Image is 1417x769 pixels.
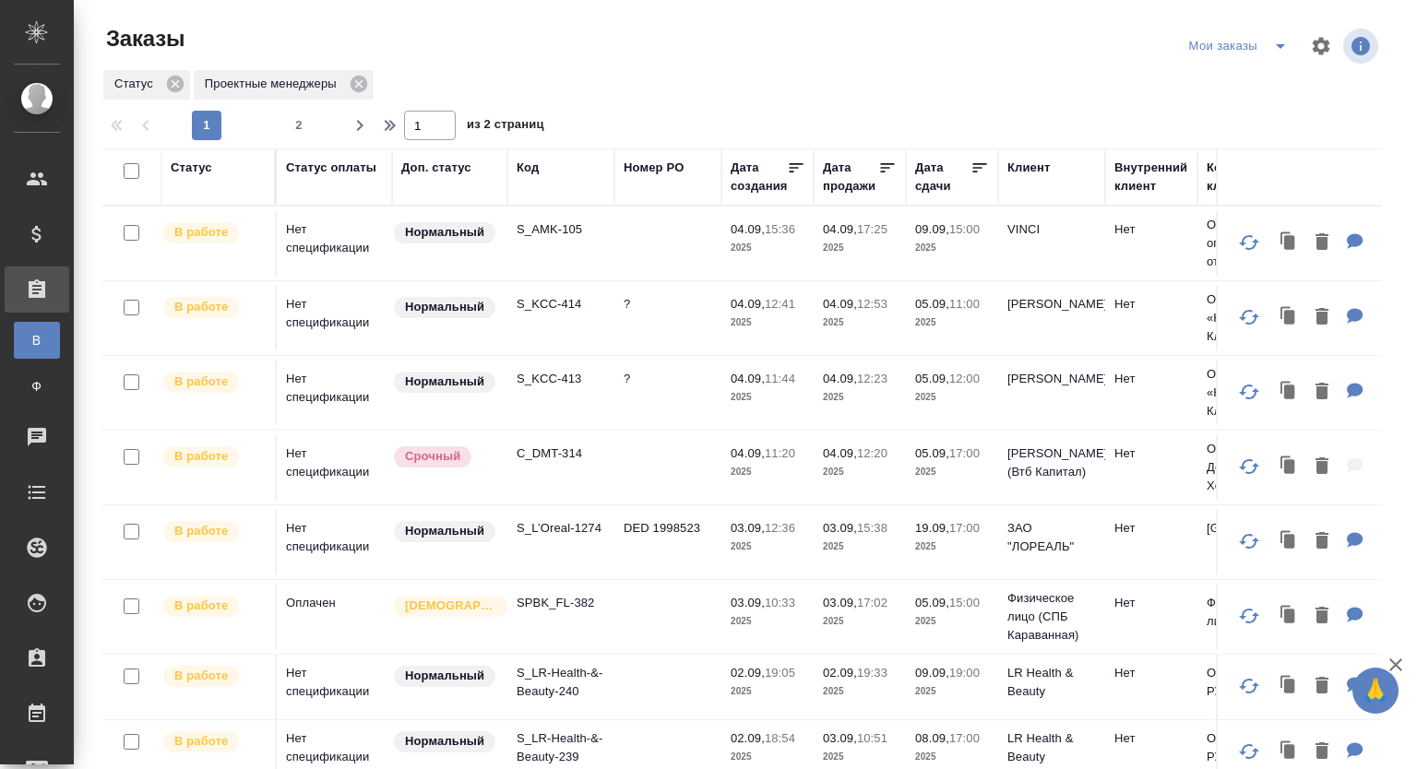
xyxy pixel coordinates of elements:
[1306,299,1338,337] button: Удалить
[1114,295,1188,314] p: Нет
[277,361,392,425] td: Нет спецификации
[857,297,887,311] p: 12:53
[161,444,266,469] div: Выставляет ПМ после принятия заказа от КМа
[765,372,795,385] p: 11:44
[1207,594,1295,631] p: Физическое лицо
[765,446,795,460] p: 11:20
[731,731,765,745] p: 02.09,
[161,370,266,395] div: Выставляет ПМ после принятия заказа от КМа
[401,159,471,177] div: Доп. статус
[949,222,980,236] p: 15:00
[405,447,460,466] p: Срочный
[731,612,804,631] p: 2025
[286,159,376,177] div: Статус оплаты
[205,75,343,93] p: Проектные менеджеры
[392,295,498,320] div: Статус по умолчанию для стандартных заказов
[161,519,266,544] div: Выставляет ПМ после принятия заказа от КМа
[1227,444,1271,489] button: Обновить
[174,522,228,540] p: В работе
[1007,729,1096,766] p: LR Health & Beauty
[1271,597,1306,635] button: Клонировать
[517,159,539,177] div: Код
[405,732,484,751] p: Нормальный
[915,538,989,556] p: 2025
[1306,373,1338,411] button: Удалить
[1227,370,1271,414] button: Обновить
[392,444,498,469] div: Выставляется автоматически, если на указанный объем услуг необходимо больше времени в стандартном...
[23,377,51,396] span: Ф
[1227,664,1271,708] button: Обновить
[161,729,266,754] div: Выставляет ПМ после принятия заказа от КМа
[174,732,228,751] p: В работе
[915,222,949,236] p: 09.09,
[823,372,857,385] p: 04.09,
[949,731,980,745] p: 17:00
[277,211,392,276] td: Нет спецификации
[731,463,804,481] p: 2025
[174,223,228,242] p: В работе
[277,655,392,719] td: Нет спецификации
[1207,290,1295,346] p: ООО «Кимберли-Кларк»
[1306,523,1338,561] button: Удалить
[949,446,980,460] p: 17:00
[1007,664,1096,701] p: LR Health & Beauty
[949,372,980,385] p: 12:00
[823,222,857,236] p: 04.09,
[731,239,804,257] p: 2025
[614,286,721,350] td: ?
[277,585,392,649] td: Оплачен
[823,463,897,481] p: 2025
[1271,373,1306,411] button: Клонировать
[1207,440,1295,495] p: ООО «УК Деметра-Холдинг»
[915,297,949,311] p: 05.09,
[1306,597,1338,635] button: Удалить
[823,388,897,407] p: 2025
[1007,295,1096,314] p: [PERSON_NAME]
[161,664,266,689] div: Выставляет ПМ после принятия заказа от КМа
[277,510,392,574] td: Нет спецификации
[114,75,160,93] p: Статус
[1299,24,1343,68] span: Настроить таблицу
[1114,519,1188,538] p: Нет
[765,596,795,609] p: 10:33
[14,368,60,405] a: Ф
[765,521,795,535] p: 12:36
[614,510,721,574] td: DED 1998523
[1207,216,1295,271] p: Общество с ограниченной ответственнос...
[1227,594,1271,638] button: Обновить
[1114,370,1188,388] p: Нет
[731,222,765,236] p: 04.09,
[823,538,897,556] p: 2025
[1271,448,1306,486] button: Клонировать
[915,666,949,680] p: 09.09,
[392,220,498,245] div: Статус по умолчанию для стандартных заказов
[405,522,484,540] p: Нормальный
[1114,220,1188,239] p: Нет
[161,594,266,619] div: Выставляет ПМ после принятия заказа от КМа
[1227,295,1271,339] button: Обновить
[1114,159,1188,195] div: Внутренний клиент
[1007,589,1096,645] p: Физическое лицо (СПБ Караванная)
[731,372,765,385] p: 04.09,
[857,521,887,535] p: 15:38
[765,222,795,236] p: 15:36
[915,388,989,407] p: 2025
[1007,519,1096,556] p: ЗАО "ЛОРЕАЛЬ"
[277,435,392,500] td: Нет спецификации
[517,220,605,239] p: S_AMK-105
[174,298,228,316] p: В работе
[949,521,980,535] p: 17:00
[1227,220,1271,265] button: Обновить
[915,612,989,631] p: 2025
[1207,519,1295,538] p: [GEOGRAPHIC_DATA]
[857,446,887,460] p: 12:20
[1007,370,1096,388] p: [PERSON_NAME]
[392,664,498,689] div: Статус по умолчанию для стандартных заказов
[731,538,804,556] p: 2025
[823,446,857,460] p: 04.09,
[1271,523,1306,561] button: Клонировать
[405,597,497,615] p: [DEMOGRAPHIC_DATA]
[101,24,185,53] span: Заказы
[765,666,795,680] p: 19:05
[517,295,605,314] p: S_KCC-414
